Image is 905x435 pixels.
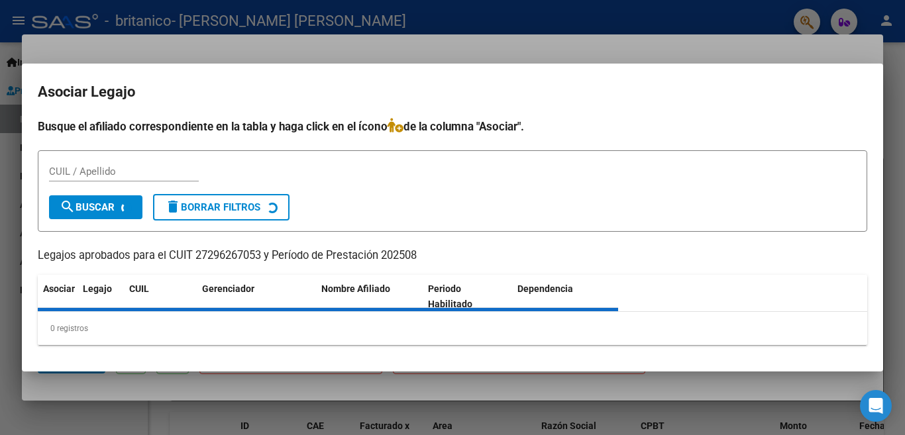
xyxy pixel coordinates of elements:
datatable-header-cell: Gerenciador [197,275,316,318]
h2: Asociar Legajo [38,79,867,105]
span: Nombre Afiliado [321,283,390,294]
datatable-header-cell: Dependencia [512,275,619,318]
datatable-header-cell: Periodo Habilitado [423,275,512,318]
div: Open Intercom Messenger [860,390,892,422]
datatable-header-cell: CUIL [124,275,197,318]
datatable-header-cell: Legajo [78,275,124,318]
button: Buscar [49,195,142,219]
datatable-header-cell: Asociar [38,275,78,318]
p: Legajos aprobados para el CUIT 27296267053 y Período de Prestación 202508 [38,248,867,264]
div: 0 registros [38,312,867,345]
button: Borrar Filtros [153,194,290,220]
span: CUIL [129,283,149,294]
span: Buscar [60,201,115,213]
span: Periodo Habilitado [428,283,472,309]
span: Asociar [43,283,75,294]
mat-icon: search [60,199,76,215]
span: Borrar Filtros [165,201,260,213]
h4: Busque el afiliado correspondiente en la tabla y haga click en el ícono de la columna "Asociar". [38,118,867,135]
mat-icon: delete [165,199,181,215]
span: Gerenciador [202,283,254,294]
span: Legajo [83,283,112,294]
datatable-header-cell: Nombre Afiliado [316,275,423,318]
span: Dependencia [517,283,573,294]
